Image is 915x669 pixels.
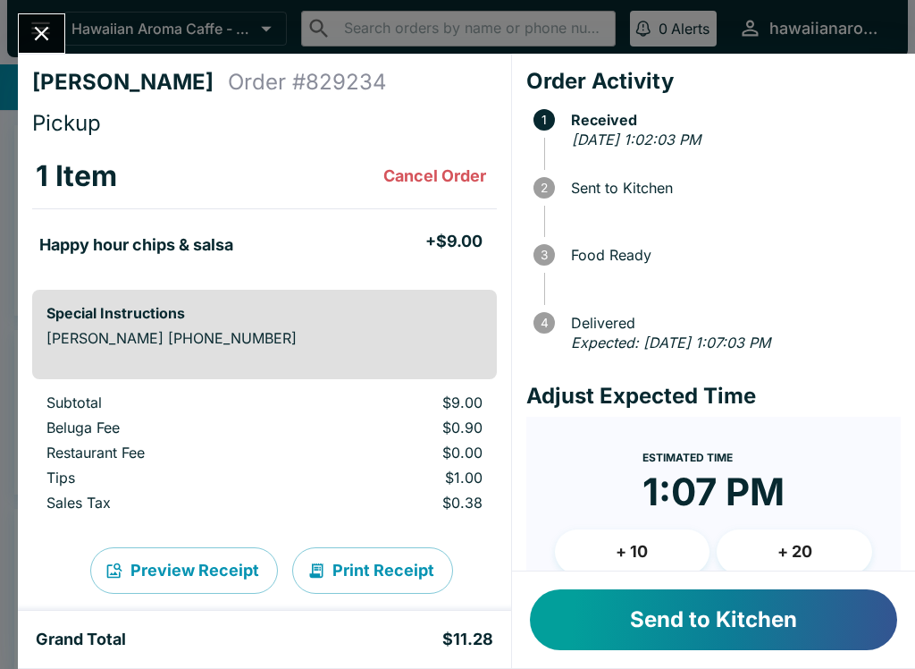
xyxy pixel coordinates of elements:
[46,419,292,436] p: Beluga Fee
[562,247,901,263] span: Food Ready
[717,529,872,574] button: + 20
[321,494,483,512] p: $0.38
[36,158,117,194] h3: 1 Item
[321,394,483,411] p: $9.00
[526,383,901,410] h4: Adjust Expected Time
[571,334,770,351] em: Expected: [DATE] 1:07:03 PM
[46,469,292,487] p: Tips
[46,304,483,322] h6: Special Instructions
[292,547,453,594] button: Print Receipt
[562,180,901,196] span: Sent to Kitchen
[541,181,548,195] text: 2
[46,494,292,512] p: Sales Tax
[46,329,483,347] p: [PERSON_NAME] [PHONE_NUMBER]
[321,469,483,487] p: $1.00
[442,629,493,650] h5: $11.28
[376,158,493,194] button: Cancel Order
[642,451,733,464] span: Estimated Time
[530,589,897,650] button: Send to Kitchen
[32,110,101,136] span: Pickup
[562,315,901,331] span: Delivered
[321,419,483,436] p: $0.90
[228,69,387,96] h4: Order # 829234
[32,394,497,519] table: orders table
[562,112,901,128] span: Received
[526,68,901,95] h4: Order Activity
[46,444,292,462] p: Restaurant Fee
[541,113,547,127] text: 1
[36,629,126,650] h5: Grand Total
[32,144,497,275] table: orders table
[321,444,483,462] p: $0.00
[46,394,292,411] p: Subtotal
[540,316,548,330] text: 4
[541,248,548,262] text: 3
[19,14,64,53] button: Close
[555,529,710,574] button: + 10
[39,234,233,256] h5: Happy hour chips & salsa
[90,547,278,594] button: Preview Receipt
[642,469,785,515] time: 1:07 PM
[425,231,483,252] h5: + $9.00
[572,131,701,148] em: [DATE] 1:02:03 PM
[32,69,228,96] h4: [PERSON_NAME]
